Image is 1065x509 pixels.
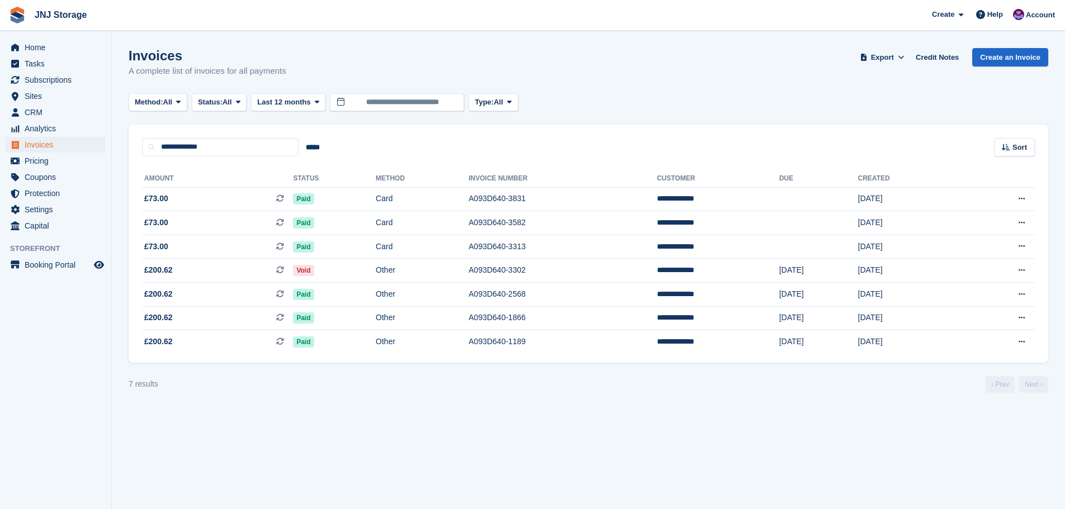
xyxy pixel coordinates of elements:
td: [DATE] [858,235,960,259]
td: A093D640-1189 [468,330,657,354]
span: Method: [135,97,163,108]
td: [DATE] [779,283,858,307]
th: Invoice Number [468,170,657,188]
span: £73.00 [144,217,168,229]
td: Card [376,187,468,211]
span: Account [1026,9,1055,21]
span: Paid [293,217,314,229]
span: Paid [293,193,314,204]
img: Jonathan Scrase [1013,9,1024,20]
th: Amount [142,170,293,188]
a: menu [6,202,106,217]
p: A complete list of invoices for all payments [129,65,286,78]
span: CRM [25,104,92,120]
a: Preview store [92,258,106,272]
span: Last 12 months [257,97,310,108]
a: Create an Invoice [972,48,1048,66]
span: £200.62 [144,264,173,276]
a: menu [6,257,106,273]
td: Other [376,330,468,354]
img: stora-icon-8386f47178a22dfd0bd8f6a31ec36ba5ce8667c1dd55bd0f319d3a0aa187defe.svg [9,7,26,23]
td: A093D640-3831 [468,187,657,211]
td: [DATE] [858,330,960,354]
span: Sort [1012,142,1027,153]
a: menu [6,121,106,136]
a: Previous [986,376,1015,393]
a: menu [6,88,106,104]
td: Other [376,306,468,330]
span: Status: [198,97,223,108]
button: Method: All [129,93,187,112]
span: Export [871,52,894,63]
span: All [494,97,503,108]
a: menu [6,153,106,169]
a: menu [6,169,106,185]
th: Due [779,170,858,188]
span: Booking Portal [25,257,92,273]
span: Tasks [25,56,92,72]
span: Subscriptions [25,72,92,88]
h1: Invoices [129,48,286,63]
td: [DATE] [858,259,960,283]
td: [DATE] [779,330,858,354]
span: Storefront [10,243,111,254]
a: menu [6,185,106,201]
span: Paid [293,241,314,253]
span: Pricing [25,153,92,169]
span: Protection [25,185,92,201]
nav: Page [983,376,1050,393]
td: Other [376,259,468,283]
td: [DATE] [858,187,960,211]
a: Next [1019,376,1048,393]
span: Home [25,40,92,55]
a: Credit Notes [911,48,963,66]
th: Status [293,170,376,188]
td: A093D640-2568 [468,283,657,307]
span: £73.00 [144,241,168,253]
span: Paid [293,336,314,348]
span: Help [987,9,1003,20]
td: Card [376,235,468,259]
div: 7 results [129,378,158,390]
span: £200.62 [144,288,173,300]
span: Analytics [25,121,92,136]
th: Method [376,170,468,188]
a: menu [6,56,106,72]
td: [DATE] [858,306,960,330]
span: Capital [25,218,92,234]
td: [DATE] [779,306,858,330]
span: All [223,97,232,108]
td: A093D640-3582 [468,211,657,235]
span: Type: [475,97,494,108]
td: A093D640-3302 [468,259,657,283]
a: menu [6,137,106,153]
span: Paid [293,312,314,324]
button: Export [858,48,907,66]
th: Customer [657,170,779,188]
button: Type: All [468,93,518,112]
span: £200.62 [144,312,173,324]
button: Last 12 months [251,93,325,112]
span: £200.62 [144,336,173,348]
span: All [163,97,173,108]
td: Card [376,211,468,235]
td: [DATE] [858,283,960,307]
span: £73.00 [144,193,168,204]
span: Paid [293,289,314,300]
span: Settings [25,202,92,217]
a: menu [6,40,106,55]
span: Sites [25,88,92,104]
span: Coupons [25,169,92,185]
th: Created [858,170,960,188]
a: JNJ Storage [30,6,91,24]
a: menu [6,104,106,120]
td: [DATE] [858,211,960,235]
td: Other [376,283,468,307]
td: [DATE] [779,259,858,283]
a: menu [6,72,106,88]
button: Status: All [192,93,247,112]
span: Void [293,265,314,276]
td: A093D640-1866 [468,306,657,330]
a: menu [6,218,106,234]
td: A093D640-3313 [468,235,657,259]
